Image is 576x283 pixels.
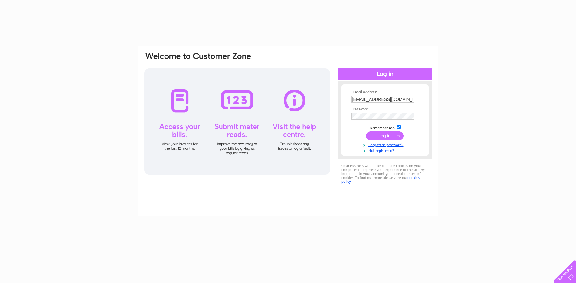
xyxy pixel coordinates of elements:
input: Submit [366,131,404,140]
th: Email Address: [350,90,420,94]
th: Password: [350,107,420,111]
div: Clear Business would like to place cookies on your computer to improve your experience of the sit... [338,161,432,187]
td: Remember me? [350,124,420,130]
a: Not registered? [351,147,420,153]
a: Forgotten password? [351,141,420,147]
a: cookies policy [341,176,420,184]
